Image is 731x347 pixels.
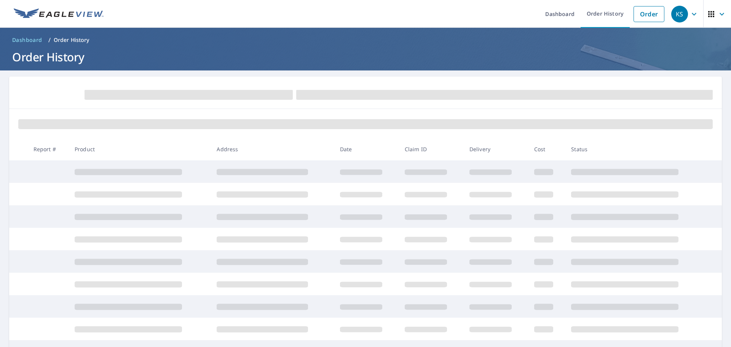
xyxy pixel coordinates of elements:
[12,36,42,44] span: Dashboard
[27,138,69,160] th: Report #
[565,138,707,160] th: Status
[9,49,722,65] h1: Order History
[528,138,565,160] th: Cost
[399,138,463,160] th: Claim ID
[54,36,89,44] p: Order History
[48,35,51,45] li: /
[463,138,528,160] th: Delivery
[211,138,334,160] th: Address
[671,6,688,22] div: KS
[634,6,664,22] a: Order
[334,138,399,160] th: Date
[14,8,104,20] img: EV Logo
[69,138,211,160] th: Product
[9,34,45,46] a: Dashboard
[9,34,722,46] nav: breadcrumb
